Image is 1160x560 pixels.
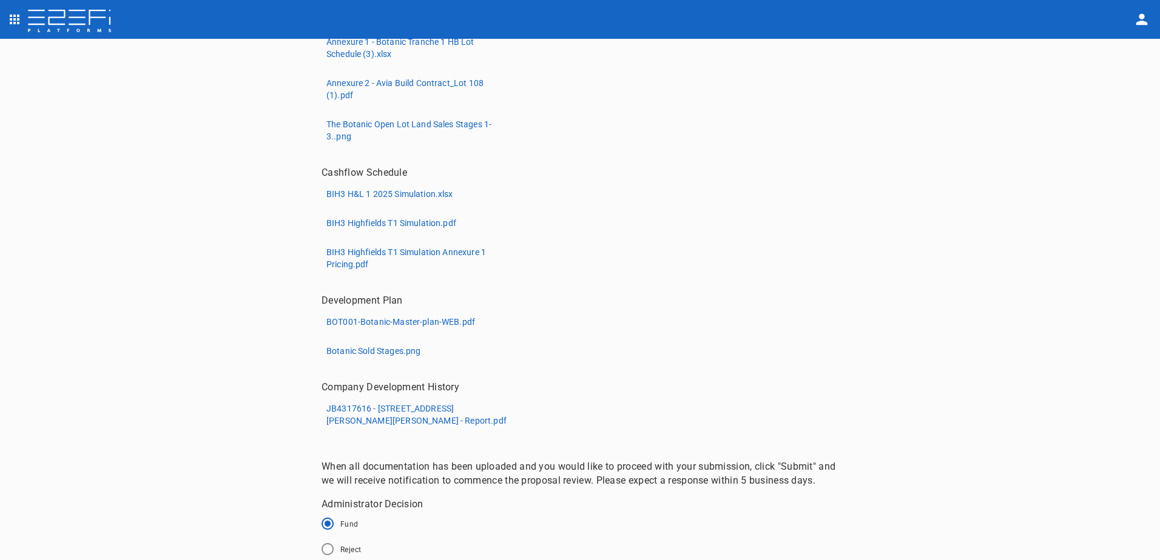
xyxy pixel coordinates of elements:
[326,316,475,328] p: BOT001-Botanic-Master-plan-WEB.pdf
[322,32,513,64] button: Annexure 1 - Botanic Tranche 1 HB Lot Schedule (3).xlsx
[340,520,359,528] span: Fund
[322,459,838,487] p: When all documentation has been uploaded and you would like to proceed with your submission, clic...
[326,246,508,270] p: BIH3 Highfields T1 Simulation Annexure 1 Pricing.pdf
[326,36,508,60] p: Annexure 1 - Botanic Tranche 1 HB Lot Schedule (3).xlsx
[326,118,508,142] p: The Botanic Open Lot Land Sales Stages 1-3..png
[322,341,425,361] button: Botanic Sold Stages.png
[322,242,513,274] button: BIH3 Highfields T1 Simulation Annexure 1 Pricing.pdf
[326,217,456,229] p: BIH3 Highfields T1 Simulation.pdf
[322,399,513,430] button: JB4317616 - [STREET_ADDRESS][PERSON_NAME][PERSON_NAME] - Report.pdf
[326,402,508,427] p: JB4317616 - [STREET_ADDRESS][PERSON_NAME][PERSON_NAME] - Report.pdf
[322,73,513,105] button: Annexure 2 - Avia Build Contract_Lot 108 (1).pdf
[322,165,407,179] p: Cashflow Schedule
[322,380,459,394] p: Company Development History
[326,345,420,357] p: Botanic Sold Stages.png
[322,184,458,204] button: BIH3 H&L 1 2025 Simulation.xlsx
[322,497,838,511] label: Administrator Decision
[322,312,480,332] button: BOT001-Botanic-Master-plan-WEB.pdf
[322,293,403,307] p: Development Plan
[322,213,461,233] button: BIH3 Highfields T1 Simulation.pdf
[340,545,361,554] span: Reject
[322,115,513,146] button: The Botanic Open Lot Land Sales Stages 1-3..png
[326,188,453,200] p: BIH3 H&L 1 2025 Simulation.xlsx
[326,77,508,101] p: Annexure 2 - Avia Build Contract_Lot 108 (1).pdf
